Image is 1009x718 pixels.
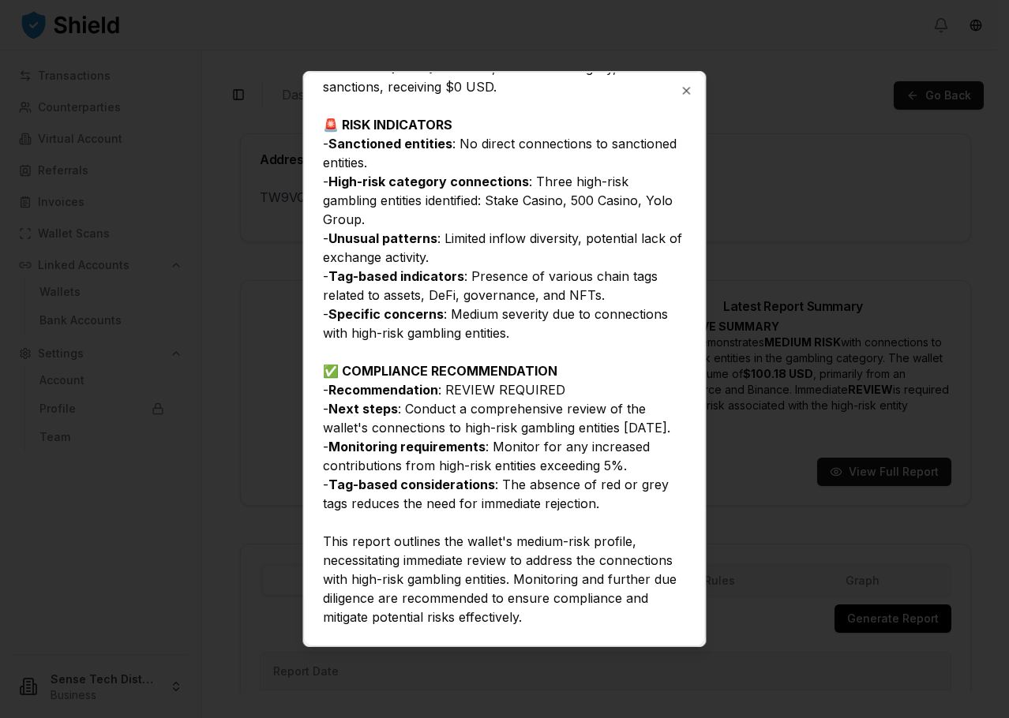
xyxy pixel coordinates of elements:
strong: 🚨 RISK INDICATORS [323,117,452,133]
strong: ✅ COMPLIANCE RECOMMENDATION [323,363,557,379]
strong: Monitoring requirements [328,439,486,454]
strong: Tag-based indicators [328,268,464,284]
strong: Specific concerns [328,306,444,322]
strong: Sanctioned entities [328,136,452,151]
strong: Tag-based considerations [328,477,495,492]
strong: Unusual patterns [328,230,437,246]
strong: Recommendation [328,382,438,398]
strong: Next steps [328,401,398,417]
strong: High-risk category connections [328,174,529,189]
